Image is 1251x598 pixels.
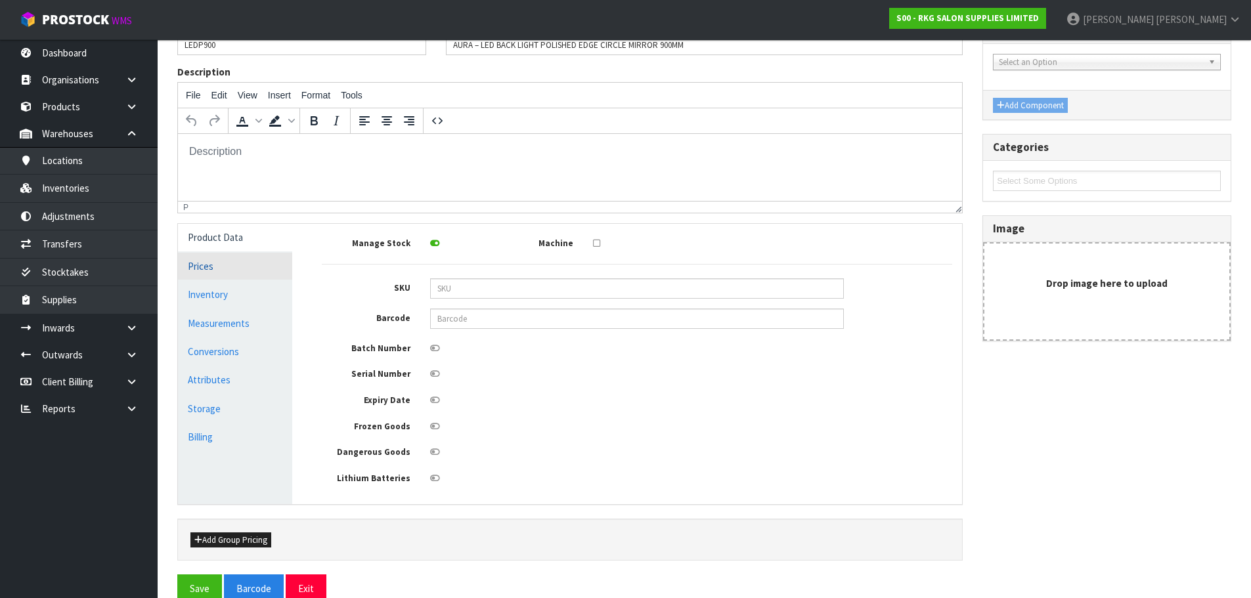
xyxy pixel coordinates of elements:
[1156,13,1227,26] span: [PERSON_NAME]
[312,469,420,485] label: Lithium Batteries
[231,110,264,132] div: Text color
[999,54,1203,70] span: Select an Option
[178,310,292,337] a: Measurements
[42,11,109,28] span: ProStock
[190,532,271,548] button: Add Group Pricing
[264,110,297,132] div: Background color
[1083,13,1154,26] span: [PERSON_NAME]
[312,309,420,325] label: Barcode
[312,442,420,459] label: Dangerous Goods
[112,14,132,27] small: WMS
[178,224,292,251] a: Product Data
[398,110,420,132] button: Align right
[268,90,291,100] span: Insert
[178,338,292,365] a: Conversions
[341,90,362,100] span: Tools
[211,90,227,100] span: Edit
[301,90,330,100] span: Format
[325,110,347,132] button: Italic
[426,110,449,132] button: Source code
[312,364,420,381] label: Serial Number
[446,35,963,55] input: Name
[312,417,420,433] label: Frozen Goods
[312,339,420,355] label: Batch Number
[475,234,583,250] label: Machine
[889,8,1046,29] a: S00 - RKG SALON SUPPLIES LIMITED
[177,35,426,55] input: Reference Code
[203,110,225,132] button: Redo
[993,223,1221,235] h3: Image
[183,203,188,212] div: p
[178,423,292,450] a: Billing
[178,134,962,201] iframe: Rich Text Area. Press ALT-0 for help.
[238,90,257,100] span: View
[312,391,420,407] label: Expiry Date
[376,110,398,132] button: Align center
[1046,277,1168,289] strong: Drop image here to upload
[178,395,292,422] a: Storage
[353,110,376,132] button: Align left
[952,202,963,213] div: Resize
[178,281,292,308] a: Inventory
[20,11,36,28] img: cube-alt.png
[186,90,201,100] span: File
[993,141,1221,154] h3: Categories
[312,278,420,295] label: SKU
[430,278,844,299] input: SKU
[178,253,292,280] a: Prices
[178,366,292,393] a: Attributes
[896,12,1039,24] strong: S00 - RKG SALON SUPPLIES LIMITED
[303,110,325,132] button: Bold
[430,309,844,329] input: Barcode
[181,110,203,132] button: Undo
[993,98,1068,114] button: Add Component
[177,65,230,79] label: Description
[312,234,420,250] label: Manage Stock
